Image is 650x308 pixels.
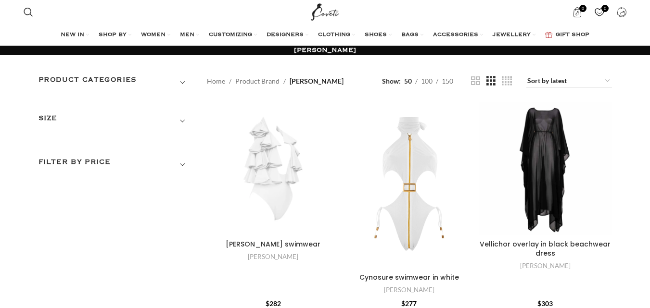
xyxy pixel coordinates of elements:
[493,31,531,39] span: JEWELLERY
[401,25,423,45] a: BAGS
[537,299,541,308] span: $
[384,285,434,295] a: [PERSON_NAME]
[579,5,586,12] span: 0
[318,25,355,45] a: CLOTHING
[589,2,609,22] a: 0
[365,31,387,39] span: SHOES
[267,25,308,45] a: DESIGNERS
[556,31,589,39] span: GIFT SHOP
[248,252,298,261] a: [PERSON_NAME]
[601,5,609,12] span: 0
[99,31,127,39] span: SHOP BY
[433,25,483,45] a: ACCESSORIES
[180,25,199,45] a: MEN
[266,299,281,308] bdi: 282
[545,32,552,38] img: GiftBag
[266,299,269,308] span: $
[343,102,476,269] a: Cynosure swimwear in white
[401,299,417,308] bdi: 277
[365,25,392,45] a: SHOES
[61,31,84,39] span: NEW IN
[401,31,419,39] span: BAGS
[141,25,170,45] a: WOMEN
[99,25,131,45] a: SHOP BY
[226,239,320,249] a: [PERSON_NAME] swimwear
[359,272,459,282] a: Cynosure swimwear in white
[38,157,192,173] h3: Filter by price
[19,25,631,45] div: Main navigation
[38,74,192,91] h3: Product categories
[19,2,38,22] a: Search
[433,31,478,39] span: ACCESSORIES
[38,113,192,129] h3: SIZE
[480,239,611,259] a: Vellichor overlay in black beachwear dress
[61,25,89,45] a: NEW IN
[479,102,612,235] a: Vellichor overlay in black beachwear dress
[209,31,252,39] span: CUSTOMIZING
[401,299,405,308] span: $
[180,31,194,39] span: MEN
[537,299,553,308] bdi: 303
[520,261,571,271] a: [PERSON_NAME]
[209,25,257,45] a: CUSTOMIZING
[567,2,587,22] a: 0
[141,31,166,39] span: WOMEN
[493,25,535,45] a: JEWELLERY
[309,7,341,15] a: Site logo
[545,25,589,45] a: GIFT SHOP
[318,31,350,39] span: CLOTHING
[589,2,609,22] div: My Wishlist
[267,31,304,39] span: DESIGNERS
[207,102,340,235] a: Aura white swimwear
